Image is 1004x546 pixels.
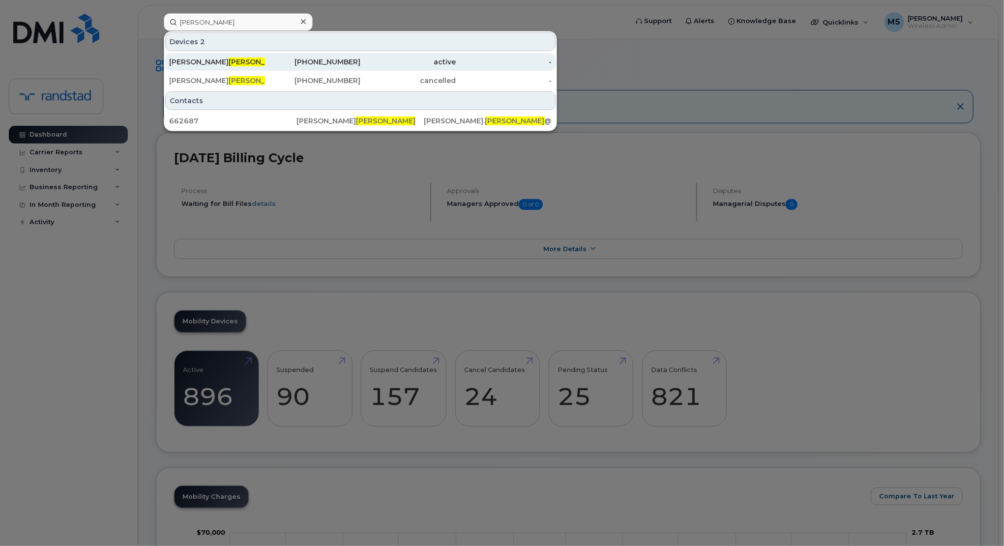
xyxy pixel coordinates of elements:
div: cancelled [360,76,456,86]
span: [PERSON_NAME] [229,76,288,85]
span: 2 [200,37,205,47]
div: [PERSON_NAME]. @[DOMAIN_NAME] [424,116,552,126]
a: [PERSON_NAME][PERSON_NAME][PHONE_NUMBER]cancelled- [165,72,556,89]
a: 662687[PERSON_NAME][PERSON_NAME][PERSON_NAME].[PERSON_NAME]@[DOMAIN_NAME] [165,112,556,130]
span: [PERSON_NAME] [485,116,545,125]
div: Contacts [165,91,556,110]
span: [PERSON_NAME] [229,57,288,66]
div: [PERSON_NAME] [169,76,265,86]
div: [PERSON_NAME] [169,57,265,67]
div: active [360,57,456,67]
div: Devices [165,32,556,51]
span: [PERSON_NAME] [356,116,415,125]
div: [PHONE_NUMBER] [265,57,361,67]
div: - [456,57,552,67]
div: - [456,76,552,86]
a: [PERSON_NAME][PERSON_NAME][PHONE_NUMBER]active- [165,53,556,71]
div: [PERSON_NAME] [296,116,424,126]
div: [PHONE_NUMBER] [265,76,361,86]
div: 662687 [169,116,296,126]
